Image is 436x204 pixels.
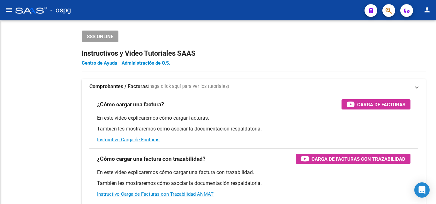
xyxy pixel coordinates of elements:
[97,137,160,143] a: Instructivo Carga de Facturas
[82,31,118,42] button: SSS ONLINE
[97,115,410,122] p: En este video explicaremos cómo cargar facturas.
[357,101,405,109] span: Carga de Facturas
[148,83,229,90] span: (haga click aquí para ver los tutoriales)
[82,79,426,94] mat-expansion-panel-header: Comprobantes / Facturas(haga click aquí para ver los tutoriales)
[5,6,13,14] mat-icon: menu
[423,6,431,14] mat-icon: person
[97,169,410,176] p: En este video explicaremos cómo cargar una factura con trazabilidad.
[296,154,410,164] button: Carga de Facturas con Trazabilidad
[97,100,164,109] h3: ¿Cómo cargar una factura?
[87,34,113,39] span: SSS ONLINE
[89,83,148,90] strong: Comprobantes / Facturas
[342,99,410,109] button: Carga de Facturas
[97,180,410,187] p: También les mostraremos cómo asociar la documentación respaldatoria.
[414,182,430,198] div: Open Intercom Messenger
[97,125,410,132] p: También les mostraremos cómo asociar la documentación respaldatoria.
[97,154,206,163] h3: ¿Cómo cargar una factura con trazabilidad?
[50,3,71,17] span: - ospg
[82,60,170,66] a: Centro de Ayuda - Administración de O.S.
[82,47,426,60] h2: Instructivos y Video Tutoriales SAAS
[312,155,405,163] span: Carga de Facturas con Trazabilidad
[97,191,214,197] a: Instructivo Carga de Facturas con Trazabilidad ANMAT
